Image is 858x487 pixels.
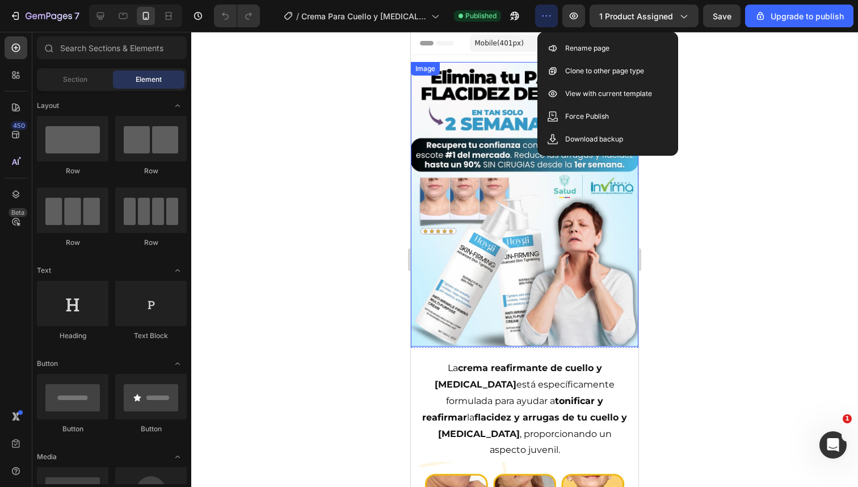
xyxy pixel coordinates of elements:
[37,238,108,248] div: Row
[37,424,108,434] div: Button
[755,10,844,22] div: Upgrade to publish
[5,5,85,27] button: 7
[169,448,187,466] span: Toggle open
[819,431,847,459] iframe: Intercom live chat
[465,11,497,21] span: Published
[703,5,741,27] button: Save
[565,88,652,99] p: View with current template
[565,134,623,145] p: Download backup
[565,43,609,54] p: Rename page
[411,32,638,487] iframe: Design area
[169,355,187,373] span: Toggle open
[115,424,187,434] div: Button
[115,238,187,248] div: Row
[63,74,87,85] span: Section
[843,414,852,423] span: 1
[214,5,260,27] div: Undo/Redo
[745,5,853,27] button: Upgrade to publish
[37,36,187,59] input: Search Sections & Elements
[37,331,108,341] div: Heading
[37,166,108,176] div: Row
[37,101,59,111] span: Layout
[37,452,57,462] span: Media
[169,261,187,280] span: Toggle open
[11,121,27,130] div: 450
[74,9,79,23] p: 7
[599,10,673,22] span: 1 product assigned
[713,11,731,21] span: Save
[37,265,51,276] span: Text
[115,331,187,341] div: Text Block
[296,10,299,22] span: /
[565,65,644,77] p: Clone to other page type
[590,5,699,27] button: 1 product assigned
[136,74,162,85] span: Element
[169,97,187,115] span: Toggle open
[9,208,27,217] div: Beta
[565,111,609,122] p: Force Publish
[37,359,58,369] span: Button
[301,10,427,22] span: Crema Para Cuello y [MEDICAL_DATA]
[115,166,187,176] div: Row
